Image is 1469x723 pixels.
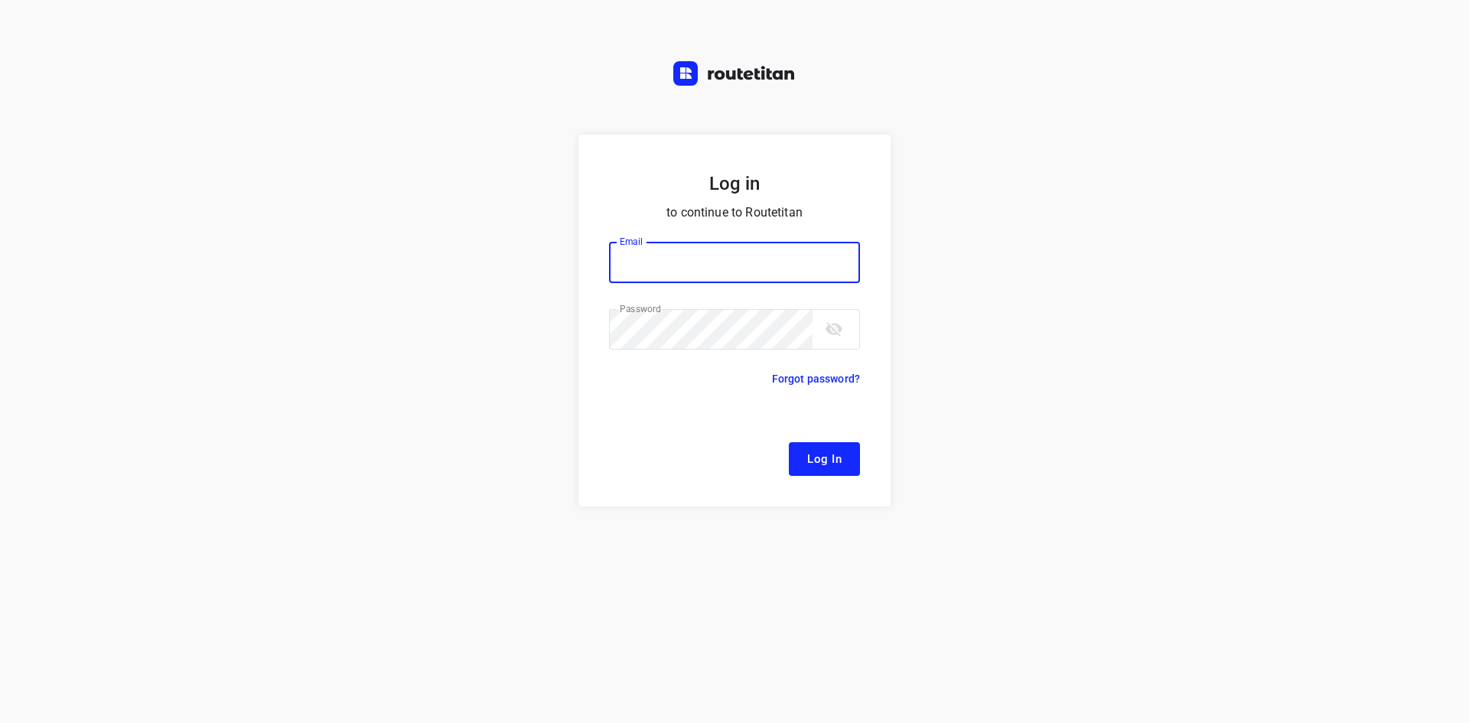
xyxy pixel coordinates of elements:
p: Forgot password? [772,370,860,388]
img: Routetitan [673,61,796,86]
span: Log In [807,449,842,469]
button: toggle password visibility [819,314,849,344]
p: to continue to Routetitan [609,202,860,223]
button: Log In [789,442,860,476]
h5: Log in [609,171,860,196]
